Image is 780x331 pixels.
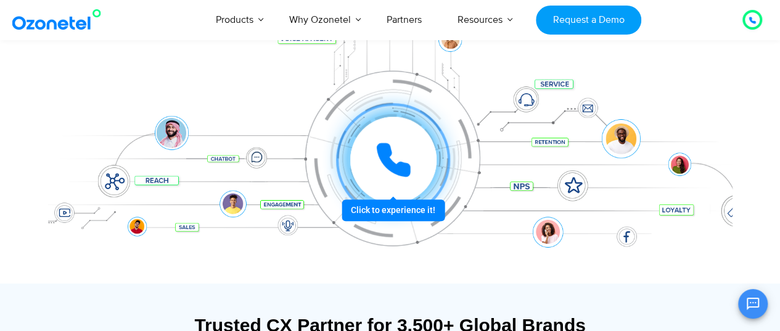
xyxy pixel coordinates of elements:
a: Request a Demo [536,6,641,35]
button: Open chat [738,289,768,319]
